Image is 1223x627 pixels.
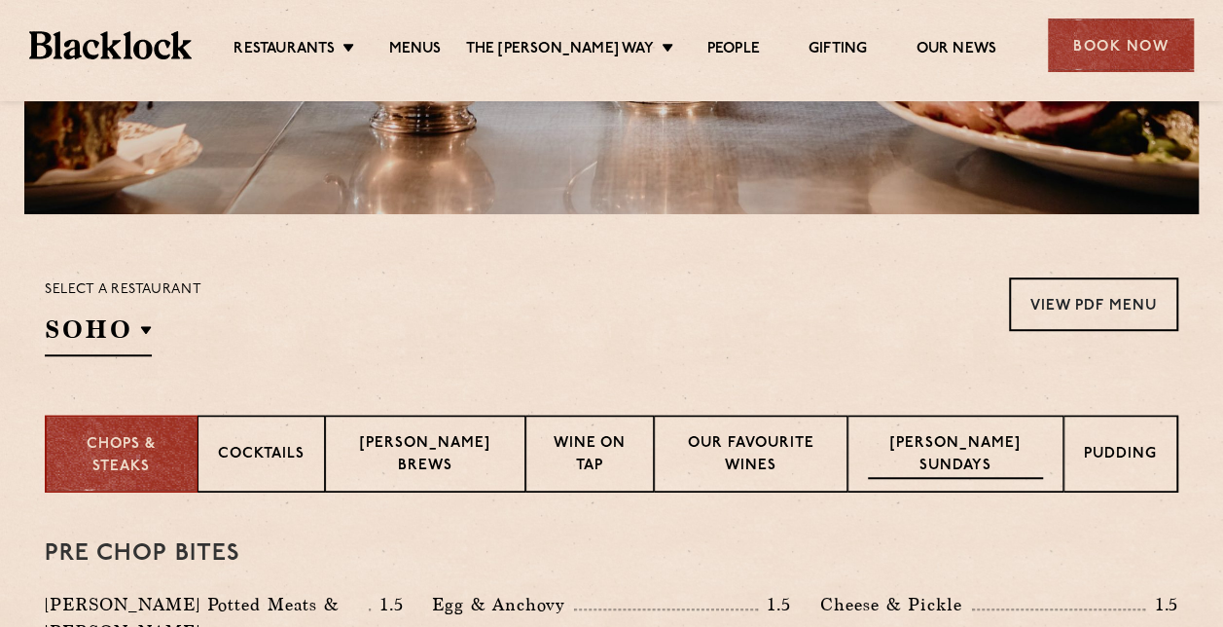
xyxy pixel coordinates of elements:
[1084,444,1157,468] p: Pudding
[234,40,335,61] a: Restaurants
[820,591,972,618] p: Cheese & Pickle
[66,434,177,478] p: Chops & Steaks
[868,433,1043,479] p: [PERSON_NAME] Sundays
[45,313,152,356] h2: SOHO
[465,40,653,61] a: The [PERSON_NAME] Way
[45,541,1178,567] h3: Pre Chop Bites
[707,40,760,61] a: People
[45,277,201,303] p: Select a restaurant
[345,433,505,479] p: [PERSON_NAME] Brews
[1145,592,1178,617] p: 1.5
[1048,18,1194,72] div: Book Now
[916,40,996,61] a: Our News
[371,592,404,617] p: 1.5
[546,433,632,479] p: Wine on Tap
[29,31,192,58] img: BL_Textured_Logo-footer-cropped.svg
[1009,277,1178,331] a: View PDF Menu
[674,433,828,479] p: Our favourite wines
[218,444,305,468] p: Cocktails
[388,40,441,61] a: Menus
[432,591,574,618] p: Egg & Anchovy
[809,40,867,61] a: Gifting
[758,592,791,617] p: 1.5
